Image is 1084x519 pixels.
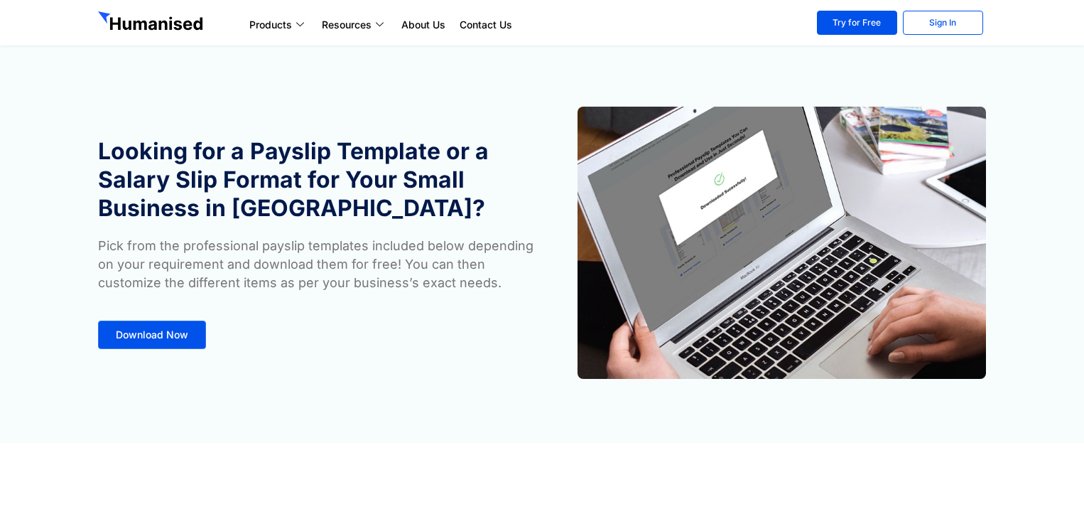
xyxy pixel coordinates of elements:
h1: Looking for a Payslip Template or a Salary Slip Format for Your Small Business in [GEOGRAPHIC_DATA]? [98,137,535,223]
a: Products [242,16,315,33]
a: Contact Us [452,16,519,33]
a: Try for Free [817,11,897,35]
a: Sign In [903,11,983,35]
a: About Us [394,16,452,33]
p: Pick from the professional payslip templates included below depending on your requirement and dow... [98,237,535,292]
a: Download Now [98,321,206,349]
a: Resources [315,16,394,33]
span: Download Now [116,330,188,340]
img: GetHumanised Logo [98,11,206,34]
